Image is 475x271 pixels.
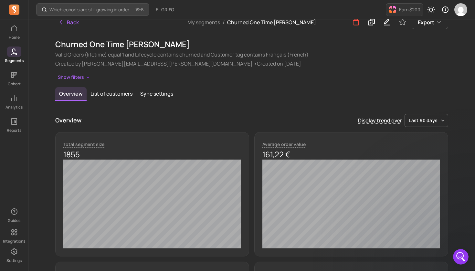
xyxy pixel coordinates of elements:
[7,119,122,142] div: Profile image for morrisHi! Could you please share any error messages or screenshots you're seein...
[13,167,108,174] div: How do I retain first-time buyers?
[29,130,66,137] div: [PERSON_NAME]
[187,19,220,26] a: My segments
[86,202,129,227] button: Help
[9,195,120,207] div: Purchase timing
[94,10,107,23] img: Profile image for morris
[63,141,104,147] span: Total segment size
[55,16,82,29] button: Back
[8,81,21,87] p: Cohort
[425,3,438,16] button: Toggle dark mode
[5,58,24,63] p: Segments
[9,35,20,40] p: Home
[13,12,23,23] img: logo
[49,6,133,13] p: Which cohorts are still growing in order volume or revenue?
[405,114,448,127] button: last 90 days
[386,3,423,16] button: Earn $200
[55,116,81,125] p: Overview
[220,19,227,26] span: /
[262,160,440,248] canvas: chart
[156,6,174,13] span: EL GRIFO
[358,117,402,124] p: Display trend over
[54,218,76,222] span: Messages
[13,179,108,193] div: Which customers are most likely to buy again soon?
[36,3,149,16] button: Which cohorts are still growing in order volume or revenue?⌘+K
[111,10,123,22] div: Close
[63,149,241,160] p: 1855
[141,7,144,12] kbd: K
[396,16,409,29] button: Toggle favorite
[409,117,438,124] span: last 90 days
[418,18,434,26] span: Export
[9,164,120,176] div: How do I retain first-time buyers?
[412,16,448,29] button: Export
[102,218,113,222] span: Help
[399,6,420,13] p: Earn $200
[9,149,120,162] button: Search for help
[55,73,93,82] button: Show filters
[5,105,23,110] p: Analytics
[14,218,29,222] span: Home
[3,239,25,244] p: Integrations
[63,160,241,248] canvas: chart
[55,39,448,49] h1: Churned One Time [PERSON_NAME]
[13,90,116,101] p: How can we help?
[136,87,177,100] button: Sync settings
[6,258,22,263] p: Settings
[29,124,318,130] span: Hi! Could you please share any error messages or screenshots you're seeing? This will help us qui...
[9,176,120,195] div: Which customers are most likely to buy again soon?
[13,124,26,137] img: Profile image for morris
[13,152,52,159] span: Search for help
[8,218,20,223] p: Guides
[136,6,144,13] span: +
[453,249,469,265] iframe: Intercom live chat
[55,51,448,58] p: Valid Orders (lifetime) equal 1 and Lifecycle contains churned and Customer tag contains Français...
[55,60,448,68] p: Created by [PERSON_NAME][EMAIL_ADDRESS][PERSON_NAME][DOMAIN_NAME] • Created on [DATE]
[13,114,116,121] div: Recent message
[152,4,178,16] button: EL GRIFO
[7,128,21,133] p: Reports
[13,198,108,204] div: Purchase timing
[262,149,440,160] p: 161,22 €
[135,6,139,14] kbd: ⌘
[6,109,123,143] div: Recent messageProfile image for morrisHi! Could you please share any error messages or screenshot...
[87,87,136,100] button: List of customers
[262,141,306,147] span: Average order value
[227,19,316,26] span: Churned One Time [PERSON_NAME]
[43,202,86,227] button: Messages
[68,130,86,137] div: • [DATE]
[7,205,21,224] button: Guides
[454,3,467,16] img: avatar
[13,46,116,90] p: Hi [PERSON_NAME][EMAIL_ADDRESS][PERSON_NAME][DOMAIN_NAME] 👋
[55,87,87,101] button: Overview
